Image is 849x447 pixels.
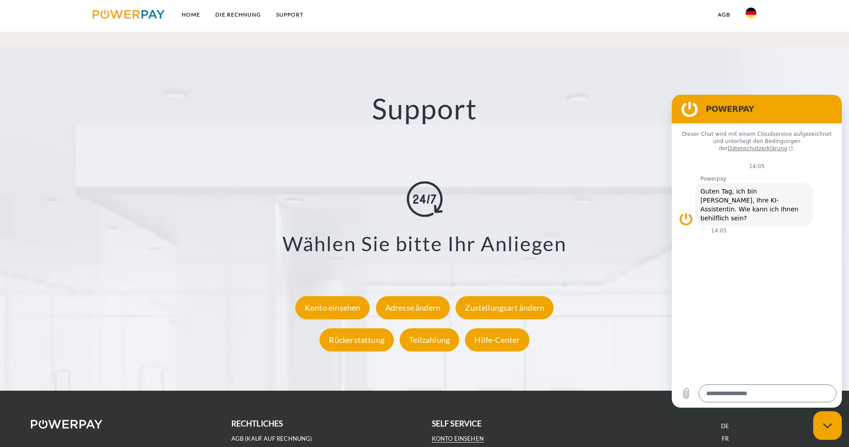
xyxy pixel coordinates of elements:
[721,422,729,430] a: DE
[31,420,103,429] img: logo-powerpay-white.svg
[672,95,842,408] iframe: Messaging-Fenster
[231,419,283,428] b: rechtliches
[320,328,394,351] div: Rückerstattung
[456,296,554,319] div: Zustellungsart ändern
[397,335,461,345] a: Teilzahlung
[293,303,372,312] a: Konto einsehen
[432,419,482,428] b: self service
[813,411,842,440] iframe: Schaltfläche zum Öffnen des Messaging-Fensters; Konversation läuft
[465,328,529,351] div: Hilfe-Center
[269,7,311,23] a: SUPPORT
[54,231,795,256] h3: Wählen Sie bitte Ihr Anliegen
[746,8,756,18] img: de
[43,91,806,127] h2: Support
[317,335,396,345] a: Rückerstattung
[400,328,459,351] div: Teilzahlung
[376,296,450,319] div: Adresse ändern
[208,7,269,23] a: DIE RECHNUNG
[231,435,312,443] a: AGB (Kauf auf Rechnung)
[722,435,729,443] a: FR
[295,296,370,319] div: Konto einsehen
[432,435,484,443] a: Konto einsehen
[463,335,531,345] a: Hilfe-Center
[453,303,556,312] a: Zustellungsart ändern
[407,181,443,217] img: online-shopping.svg
[174,7,208,23] a: Home
[710,7,738,23] a: agb
[93,10,165,19] img: logo-powerpay.svg
[374,303,452,312] a: Adresse ändern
